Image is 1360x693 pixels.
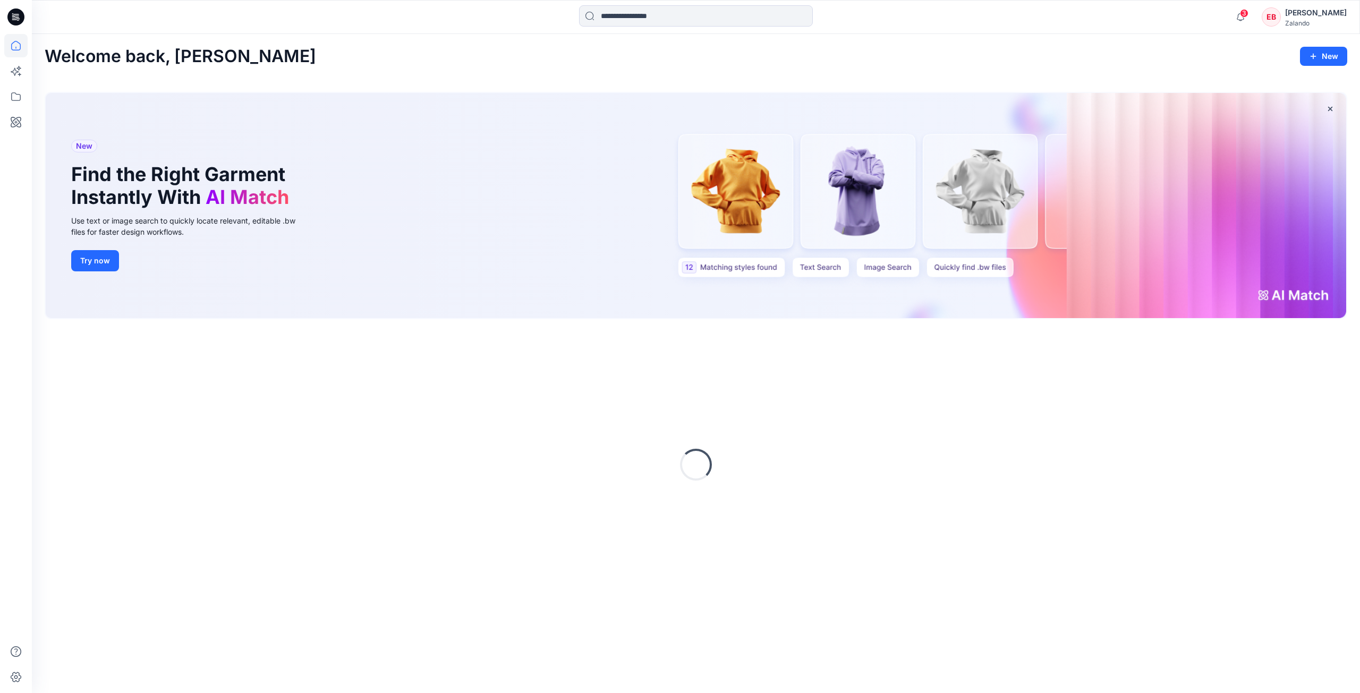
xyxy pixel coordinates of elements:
[206,185,289,209] span: AI Match
[71,250,119,271] button: Try now
[71,163,294,209] h1: Find the Right Garment Instantly With
[1262,7,1281,27] div: EB
[1285,19,1347,27] div: Zalando
[1240,9,1248,18] span: 3
[45,47,316,66] h2: Welcome back, [PERSON_NAME]
[71,215,310,237] div: Use text or image search to quickly locate relevant, editable .bw files for faster design workflows.
[76,140,92,152] span: New
[1285,6,1347,19] div: [PERSON_NAME]
[1300,47,1347,66] button: New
